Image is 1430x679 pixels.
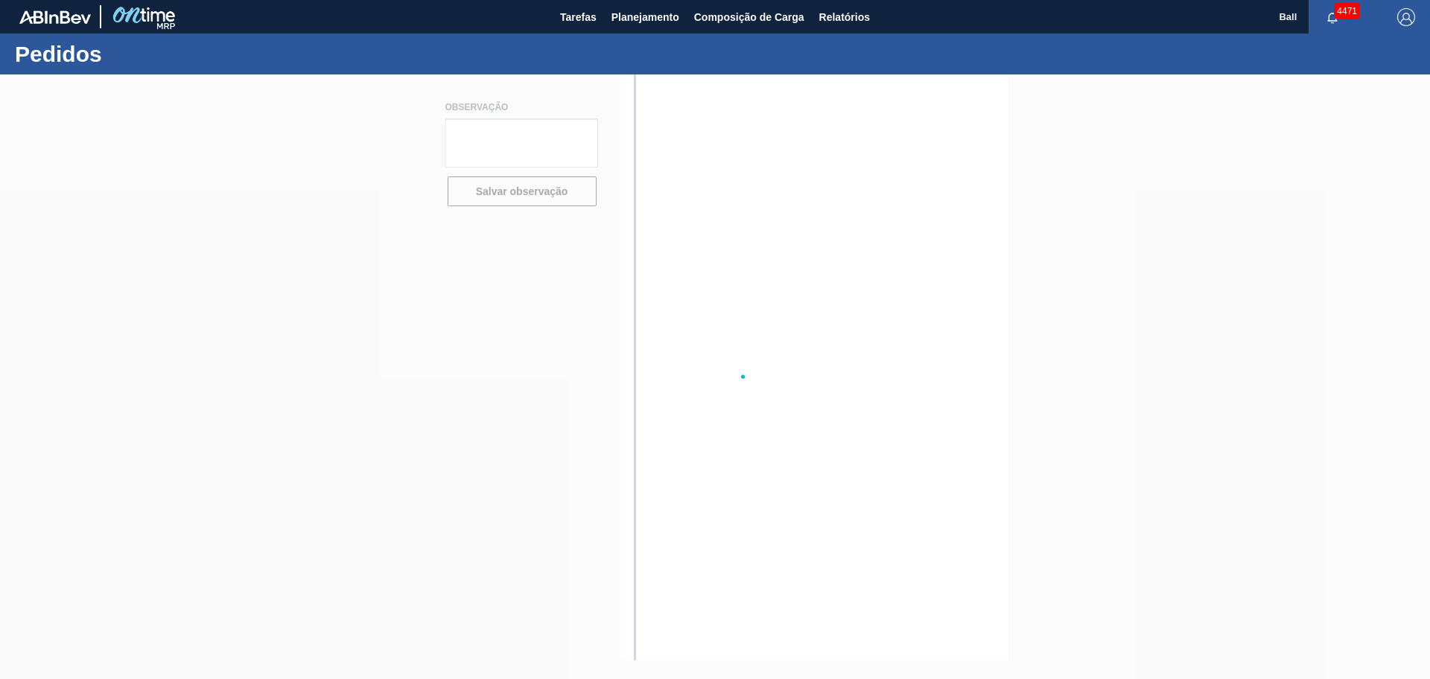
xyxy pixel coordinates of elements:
[19,10,91,24] img: TNhmsLtSVTkK8tSr43FrP2fwEKptu5GPRR3wAAAABJRU5ErkJggg==
[1334,3,1360,19] span: 4471
[611,8,679,26] span: Planejamento
[819,8,870,26] span: Relatórios
[1309,7,1356,28] button: Notificações
[560,8,597,26] span: Tarefas
[694,8,804,26] span: Composição de Carga
[1397,8,1415,26] img: Logout
[15,45,279,63] h1: Pedidos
